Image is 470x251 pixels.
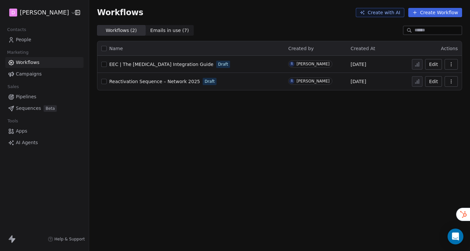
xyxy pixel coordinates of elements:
div: Open Intercom Messenger [448,229,463,244]
span: Reactivation Sequence – Network 2025 [109,79,200,84]
span: Sequences [16,105,41,112]
span: Campaigns [16,71,42,78]
a: EEC | The [MEDICAL_DATA] Integration Guide [109,61,214,68]
span: Actions [441,46,458,51]
div: [PERSON_NAME] [296,62,329,66]
button: Edit [425,76,442,87]
span: Pipelines [16,93,36,100]
span: [DATE] [351,61,366,68]
a: SequencesBeta [5,103,84,114]
span: Workflows [16,59,40,66]
span: People [16,36,31,43]
span: Contacts [4,25,29,35]
span: Name [109,45,123,52]
a: Help & Support [48,236,85,242]
button: D[PERSON_NAME] [8,7,70,18]
a: Apps [5,126,84,137]
span: Tools [5,116,21,126]
button: Create Workflow [408,8,462,17]
span: [PERSON_NAME] [20,8,69,17]
a: Campaigns [5,69,84,79]
span: Help & Support [54,236,85,242]
button: Edit [425,59,442,70]
span: [DATE] [351,78,366,85]
span: Sales [5,82,22,92]
span: Marketing [4,47,31,57]
span: Draft [205,78,215,84]
a: AI Agents [5,137,84,148]
span: Draft [218,61,228,67]
a: People [5,34,84,45]
div: [PERSON_NAME] [296,79,329,83]
span: D [12,9,15,16]
span: Apps [16,128,27,135]
div: R [291,78,293,84]
span: Created by [288,46,314,51]
span: Workflows [97,8,143,17]
a: Reactivation Sequence – Network 2025 [109,78,200,85]
button: Create with AI [356,8,404,17]
span: EEC | The [MEDICAL_DATA] Integration Guide [109,62,214,67]
span: Beta [44,105,57,112]
a: Workflows [5,57,84,68]
span: Emails in use ( 7 ) [150,27,189,34]
span: Created At [351,46,375,51]
div: R [291,61,293,67]
a: Pipelines [5,91,84,102]
span: AI Agents [16,139,38,146]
